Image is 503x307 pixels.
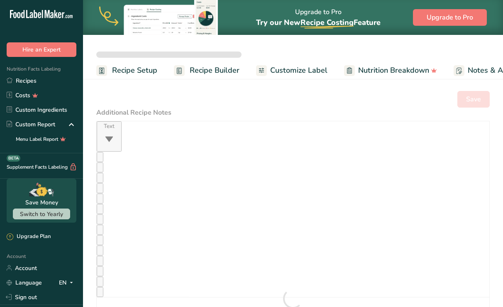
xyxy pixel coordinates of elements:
[190,65,239,76] span: Recipe Builder
[427,12,473,22] span: Upgrade to Pro
[25,198,58,207] div: Save Money
[7,42,76,57] button: Hire an Expert
[20,210,63,218] span: Switch to Yearly
[270,65,327,76] span: Customize Label
[13,209,70,219] button: Switch to Yearly
[174,61,239,80] a: Recipe Builder
[256,17,381,27] span: Try our New Feature
[7,120,55,129] div: Custom Report
[413,9,487,26] button: Upgrade to Pro
[7,233,51,241] div: Upgrade Plan
[112,65,157,76] span: Recipe Setup
[344,61,437,80] a: Nutrition Breakdown
[256,0,381,35] div: Upgrade to Pro
[358,65,429,76] span: Nutrition Breakdown
[59,278,76,287] div: EN
[300,17,354,27] span: Recipe Costing
[7,275,42,290] a: Language
[96,61,157,80] a: Recipe Setup
[256,61,327,80] a: Customize Label
[7,155,20,162] div: BETA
